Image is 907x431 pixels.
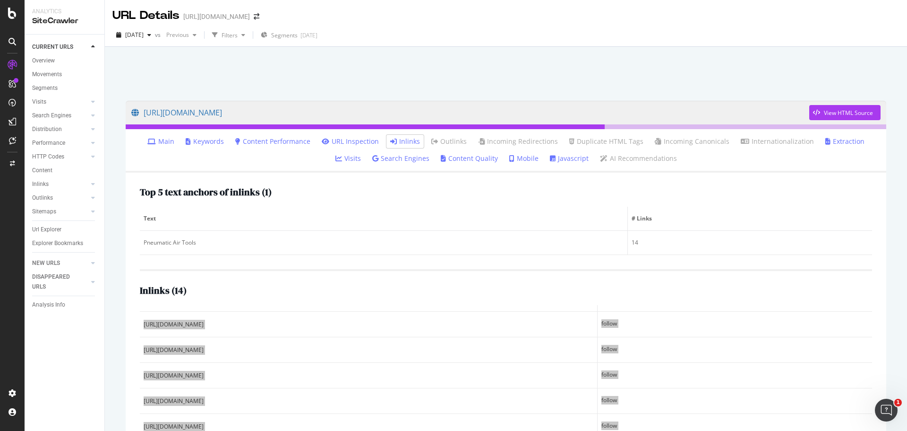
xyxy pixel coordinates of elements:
[894,399,902,406] span: 1
[32,152,64,162] div: HTTP Codes
[32,8,97,16] div: Analytics
[235,137,310,146] a: Content Performance
[144,320,204,329] a: [URL][DOMAIN_NAME]
[809,105,881,120] button: View HTML Source
[140,187,272,197] h2: Top 5 text anchors of inlinks ( 1 )
[32,225,61,235] div: Url Explorer
[32,225,98,235] a: Url Explorer
[32,83,98,93] a: Segments
[155,31,163,39] span: vs
[32,83,58,93] div: Segments
[431,137,467,146] a: Outlinks
[163,27,200,43] button: Previous
[335,154,361,163] a: Visits
[222,31,238,39] div: Filters
[257,27,321,43] button: Segments[DATE]
[390,137,420,146] a: Inlinks
[147,137,174,146] a: Main
[32,193,53,203] div: Outlinks
[112,27,155,43] button: [DATE]
[125,31,144,39] span: 2025 Aug. 2nd
[32,42,88,52] a: CURRENT URLS
[32,207,88,217] a: Sitemaps
[32,258,60,268] div: NEW URLS
[32,152,88,162] a: HTTP Codes
[144,371,204,380] a: [URL][DOMAIN_NAME]
[140,285,187,296] h2: Inlinks ( 14 )
[32,70,98,79] a: Movements
[131,101,809,124] a: [URL][DOMAIN_NAME]
[32,42,73,52] div: CURRENT URLS
[32,272,88,292] a: DISAPPEARED URLS
[32,111,88,121] a: Search Engines
[478,137,558,146] a: Incoming Redirections
[372,154,429,163] a: Search Engines
[32,179,88,189] a: Inlinks
[32,207,56,217] div: Sitemaps
[254,13,259,20] div: arrow-right-arrow-left
[32,138,65,148] div: Performance
[32,124,62,134] div: Distribution
[600,154,677,163] a: AI Recommendations
[144,214,621,223] span: Text
[144,345,204,355] a: [URL][DOMAIN_NAME]
[441,154,498,163] a: Content Quality
[598,388,872,414] td: follow
[32,166,52,176] div: Content
[112,8,180,24] div: URL Details
[32,124,88,134] a: Distribution
[163,31,189,39] span: Previous
[32,56,55,66] div: Overview
[183,12,250,21] div: [URL][DOMAIN_NAME]
[32,97,46,107] div: Visits
[144,396,204,406] a: [URL][DOMAIN_NAME]
[32,272,80,292] div: DISAPPEARED URLS
[655,137,729,146] a: Incoming Canonicals
[32,56,98,66] a: Overview
[300,31,317,39] div: [DATE]
[824,109,873,117] div: View HTML Source
[32,166,98,176] a: Content
[32,138,88,148] a: Performance
[598,312,872,337] td: follow
[598,363,872,388] td: follow
[32,300,65,310] div: Analysis Info
[271,31,298,39] span: Segments
[32,70,62,79] div: Movements
[32,179,49,189] div: Inlinks
[144,238,624,247] div: Pneumatic Air Tools
[825,137,864,146] a: Extraction
[32,238,98,248] a: Explorer Bookmarks
[550,154,589,163] a: Javascript
[741,137,814,146] a: Internationalization
[875,399,898,422] iframe: Intercom live chat
[32,97,88,107] a: Visits
[632,214,866,223] span: # Links
[32,238,83,248] div: Explorer Bookmarks
[32,111,71,121] div: Search Engines
[509,154,539,163] a: Mobile
[32,300,98,310] a: Analysis Info
[32,16,97,26] div: SiteCrawler
[208,27,249,43] button: Filters
[186,137,224,146] a: Keywords
[569,137,643,146] a: Duplicate HTML Tags
[322,137,379,146] a: URL Inspection
[632,238,868,247] div: 14
[32,258,88,268] a: NEW URLS
[32,193,88,203] a: Outlinks
[598,337,872,363] td: follow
